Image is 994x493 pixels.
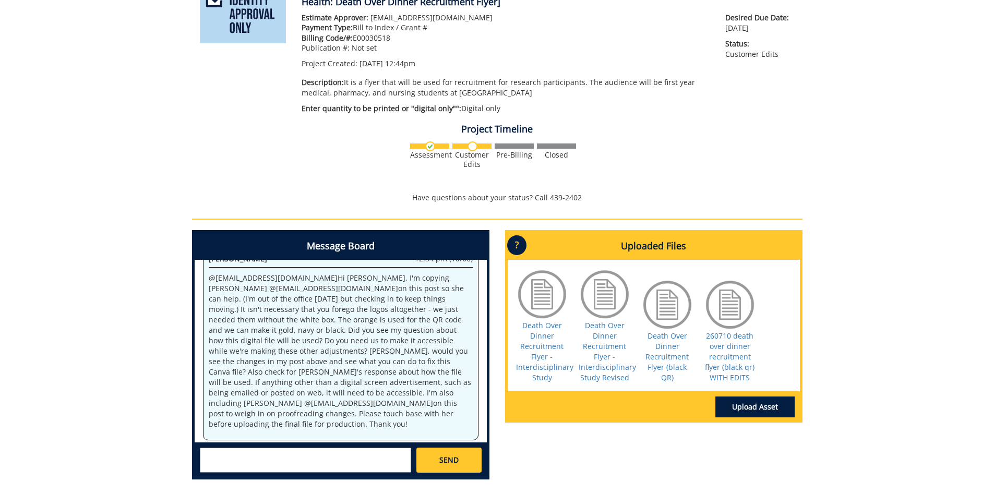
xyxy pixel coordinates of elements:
[302,103,710,114] p: Digital only
[439,455,459,465] span: SEND
[452,150,492,169] div: Customer Edits
[360,58,415,68] span: [DATE] 12:44pm
[725,13,794,33] p: [DATE]
[725,39,794,59] p: Customer Edits
[209,254,267,263] span: [PERSON_NAME]
[302,33,353,43] span: Billing Code/#:
[645,331,689,382] a: Death Over Dinner Recruitment Flyer (black QR)
[410,150,449,160] div: Assessment
[192,124,803,135] h4: Project Timeline
[507,235,526,255] p: ?
[302,43,350,53] span: Publication #:
[302,33,710,43] p: E00030518
[302,77,344,87] span: Description:
[209,273,473,429] p: @ [EMAIL_ADDRESS][DOMAIN_NAME] Hi [PERSON_NAME], I'm copying [PERSON_NAME] @ [EMAIL_ADDRESS][DOMA...
[516,320,573,382] a: Death Over Dinner Recruitment Flyer - Interdisciplinary Study
[725,39,794,49] span: Status:
[468,141,477,151] img: no
[352,43,377,53] span: Not set
[579,320,636,382] a: Death Over Dinner Recruitment Flyer - Interdisciplinary Study Revised
[705,331,755,382] a: 260710 death over dinner recruitment flyer (black qr) WITH EDITS
[302,22,353,32] span: Payment Type:
[192,193,803,203] p: Have questions about your status? Call 439-2402
[495,150,534,160] div: Pre-Billing
[302,77,710,98] p: It is a flyer that will be used for recruitment for research participants. The audience will be f...
[302,13,368,22] span: Estimate Approver:
[195,233,487,260] h4: Message Board
[200,448,411,473] textarea: messageToSend
[425,141,435,151] img: checkmark
[302,22,710,33] p: Bill to Index / Grant #
[302,103,461,113] span: Enter quantity to be printed or "digital only"":
[302,13,710,23] p: [EMAIL_ADDRESS][DOMAIN_NAME]
[537,150,576,160] div: Closed
[302,58,357,68] span: Project Created:
[725,13,794,23] span: Desired Due Date:
[416,448,481,473] a: SEND
[508,233,800,260] h4: Uploaded Files
[715,396,795,417] a: Upload Asset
